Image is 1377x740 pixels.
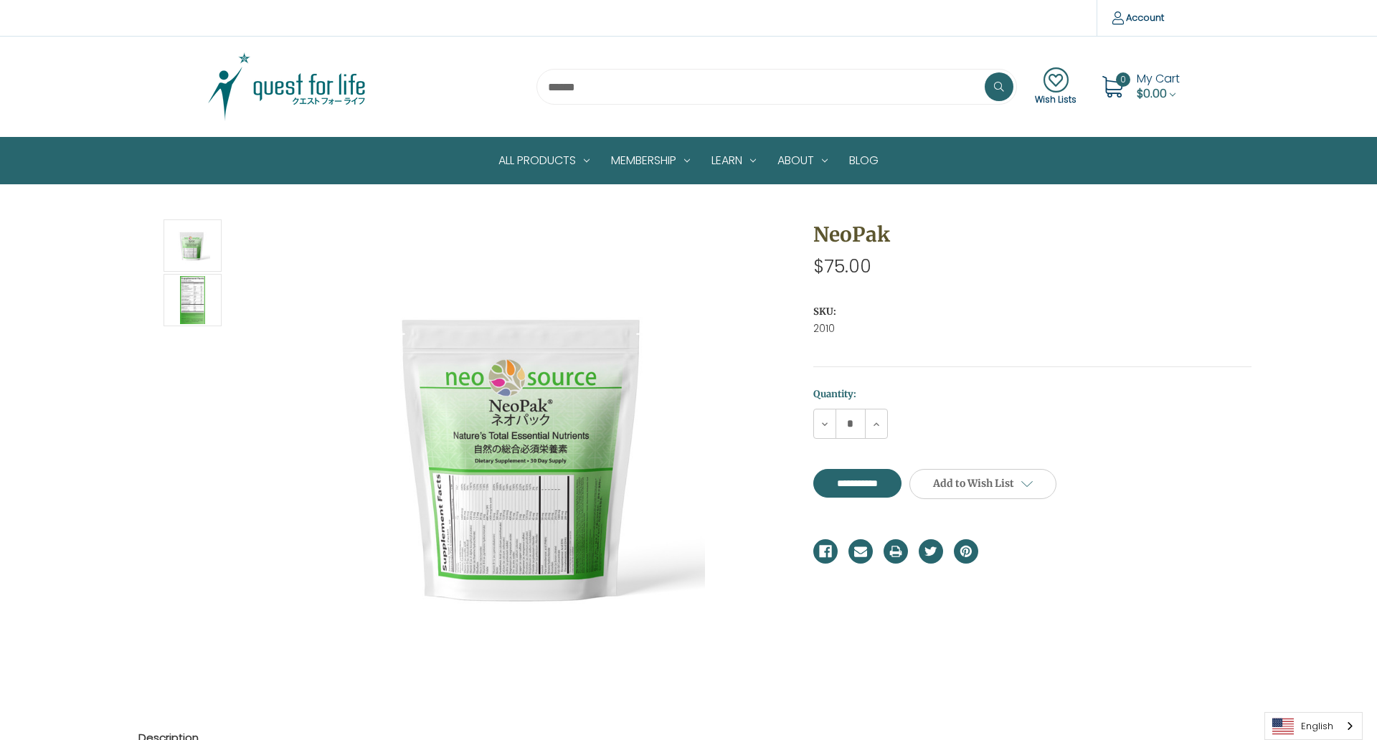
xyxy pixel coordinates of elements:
dt: SKU: [813,305,1248,319]
a: About [767,138,838,184]
label: Quantity: [813,387,1251,402]
img: ビタミンＡ、ビタミンＣ、ビタミンＤ、ビタミンＥ、チアミン、リボフラビン、ナイアシン、ビタミンＢ６、葉酸、ビタミンＢ12、ビオチン、パントテン酸、カルシウム、ヨウ素、マグネシウム、亜鉛、セレニウム... [174,276,210,324]
a: Wish Lists [1035,67,1076,106]
img: Quest Group [197,51,377,123]
a: Add to Wish List [909,469,1056,499]
h1: NeoPak [813,219,1251,250]
div: Language [1264,712,1363,740]
img: NeoPak [346,277,705,635]
a: Blog [838,138,889,184]
dd: 2010 [813,321,1251,336]
a: Print [884,539,908,564]
span: Add to Wish List [933,477,1014,490]
a: Cart with 0 items [1137,70,1180,102]
span: 0 [1116,72,1130,87]
img: NeoPak [174,222,210,270]
a: English [1265,713,1362,739]
a: Membership [600,138,701,184]
a: All Products [488,138,600,184]
span: $75.00 [813,254,871,279]
aside: Language selected: English [1264,712,1363,740]
a: Learn [701,138,767,184]
span: My Cart [1137,70,1180,87]
span: $0.00 [1137,85,1167,102]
